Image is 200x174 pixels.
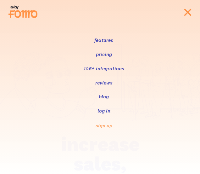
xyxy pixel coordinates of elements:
[97,107,111,114] a: log in
[15,122,192,130] a: sign up
[95,79,113,86] a: reviews
[83,65,125,72] a: 106+ integrations
[94,36,114,44] a: features
[95,50,113,58] a: pricing
[98,93,109,100] a: blog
